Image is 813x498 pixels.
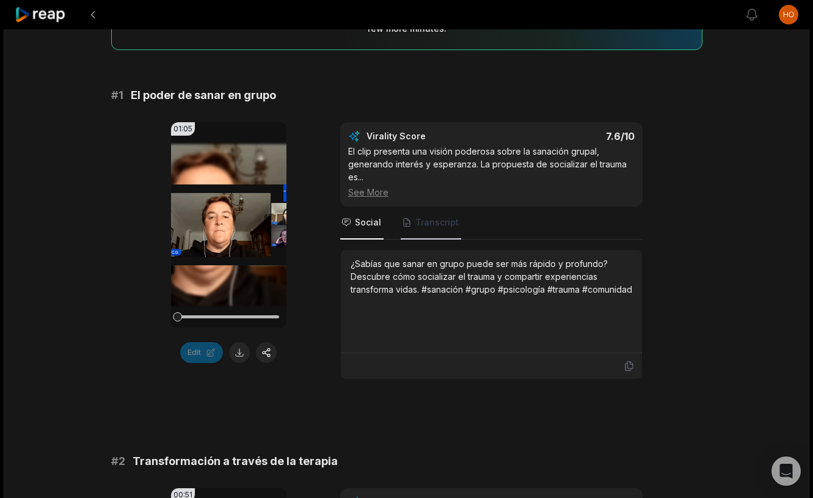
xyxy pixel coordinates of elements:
[131,87,276,104] span: El poder de sanar en grupo
[180,342,223,363] button: Edit
[111,453,125,470] span: # 2
[355,216,381,229] span: Social
[340,207,643,240] nav: Tabs
[503,130,635,142] div: 7.6 /10
[351,257,632,296] div: ¿Sabías que sanar en grupo puede ser más rápido y profundo? Descubre cómo socializar el trauma y ...
[171,122,286,328] video: Your browser does not support mp4 format.
[415,216,459,229] span: Transcript
[348,145,635,199] div: El clip presenta una visión poderosa sobre la sanación grupal, generando interés y esperanza. La ...
[366,130,498,142] div: Virality Score
[348,186,635,199] div: See More
[111,87,123,104] span: # 1
[133,453,338,470] span: Transformación a través de la terapia
[771,456,801,486] div: Open Intercom Messenger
